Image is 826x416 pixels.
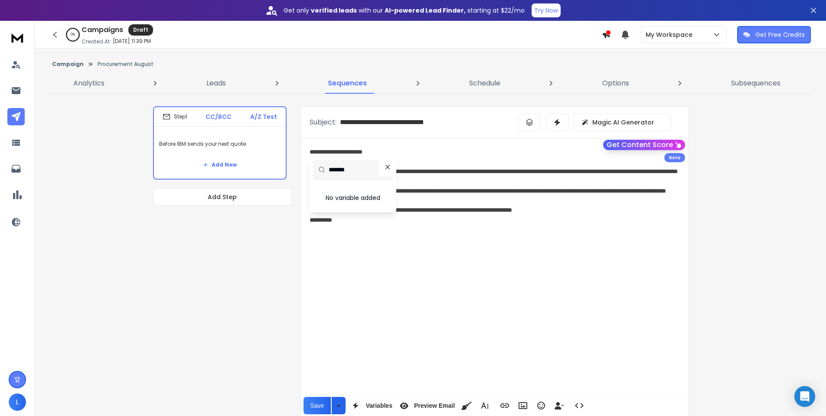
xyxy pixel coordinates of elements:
[310,183,396,213] div: No variable added
[153,106,287,180] li: Step1CC/BCCA/Z TestBefore IBM sends your next quoteAdd New
[726,73,786,94] a: Subsequences
[311,6,357,15] strong: verified leads
[571,397,588,414] button: Code View
[328,78,367,88] p: Sequences
[347,397,394,414] button: Variables
[794,386,815,407] div: Open Intercom Messenger
[534,6,558,15] p: Try Now
[310,117,336,128] p: Subject:
[82,38,111,45] p: Created At:
[201,73,231,94] a: Leads
[603,140,685,150] button: Get Content Score
[153,188,292,206] button: Add Step
[284,6,525,15] p: Get only with our starting at $22/mo
[755,30,805,39] p: Get Free Credits
[9,393,26,411] button: L
[206,78,226,88] p: Leads
[364,402,394,409] span: Variables
[396,397,457,414] button: Preview Email
[304,397,331,414] button: Save
[163,113,187,121] div: Step 1
[323,73,372,94] a: Sequences
[532,3,561,17] button: Try Now
[82,25,123,35] h1: Campaigns
[646,30,696,39] p: My Workspace
[385,6,466,15] strong: AI-powered Lead Finder,
[574,114,671,131] button: Magic AI Generator
[533,397,549,414] button: Emoticons
[664,153,685,162] div: Beta
[458,397,475,414] button: Clean HTML
[592,118,654,127] p: Magic AI Generator
[113,38,151,45] p: [DATE] 11:39 PM
[196,156,244,174] button: Add New
[9,29,26,46] img: logo
[98,61,153,68] p: Procurement August
[602,78,629,88] p: Options
[128,24,153,36] div: Draft
[469,78,500,88] p: Schedule
[496,397,513,414] button: Insert Link (Ctrl+K)
[159,132,281,156] p: Before IBM sends your next quote
[597,73,634,94] a: Options
[731,78,780,88] p: Subsequences
[515,397,531,414] button: Insert Image (Ctrl+P)
[464,73,506,94] a: Schedule
[551,397,568,414] button: Insert Unsubscribe Link
[737,26,811,43] button: Get Free Credits
[73,78,104,88] p: Analytics
[250,112,277,121] p: A/Z Test
[68,73,110,94] a: Analytics
[206,112,232,121] p: CC/BCC
[52,61,84,68] button: Campaign
[477,397,493,414] button: More Text
[71,32,75,37] p: 0 %
[412,402,457,409] span: Preview Email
